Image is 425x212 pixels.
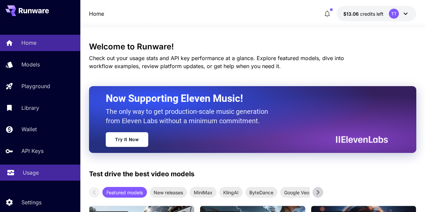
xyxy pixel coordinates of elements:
[190,187,217,198] div: MiniMax
[219,187,243,198] div: KlingAI
[245,189,277,196] span: ByteDance
[21,82,50,90] p: Playground
[280,187,313,198] div: Google Veo
[150,187,187,198] div: New releases
[23,169,39,177] p: Usage
[150,189,187,196] span: New releases
[360,11,384,17] span: credits left
[190,189,217,196] span: MiniMax
[280,189,313,196] span: Google Veo
[21,39,36,47] p: Home
[89,42,417,51] h3: Welcome to Runware!
[21,60,40,68] p: Models
[89,10,104,18] a: Home
[106,92,383,105] h2: Now Supporting Eleven Music!
[337,6,416,21] button: $13.05782TT
[245,187,277,198] div: ByteDance
[219,189,243,196] span: KlingAI
[89,55,344,69] span: Check out your usage stats and API key performance at a glance. Explore featured models, dive int...
[343,11,360,17] span: $13.06
[21,198,41,206] p: Settings
[343,10,384,17] div: $13.05782
[89,169,194,179] p: Test drive the best video models
[21,125,37,133] p: Wallet
[102,189,147,196] span: Featured models
[106,132,148,147] a: Try It Now
[102,187,147,198] div: Featured models
[21,104,39,112] p: Library
[389,9,399,19] div: TT
[89,10,104,18] nav: breadcrumb
[21,147,44,155] p: API Keys
[106,107,273,126] p: The only way to get production-scale music generation from Eleven Labs without a minimum commitment.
